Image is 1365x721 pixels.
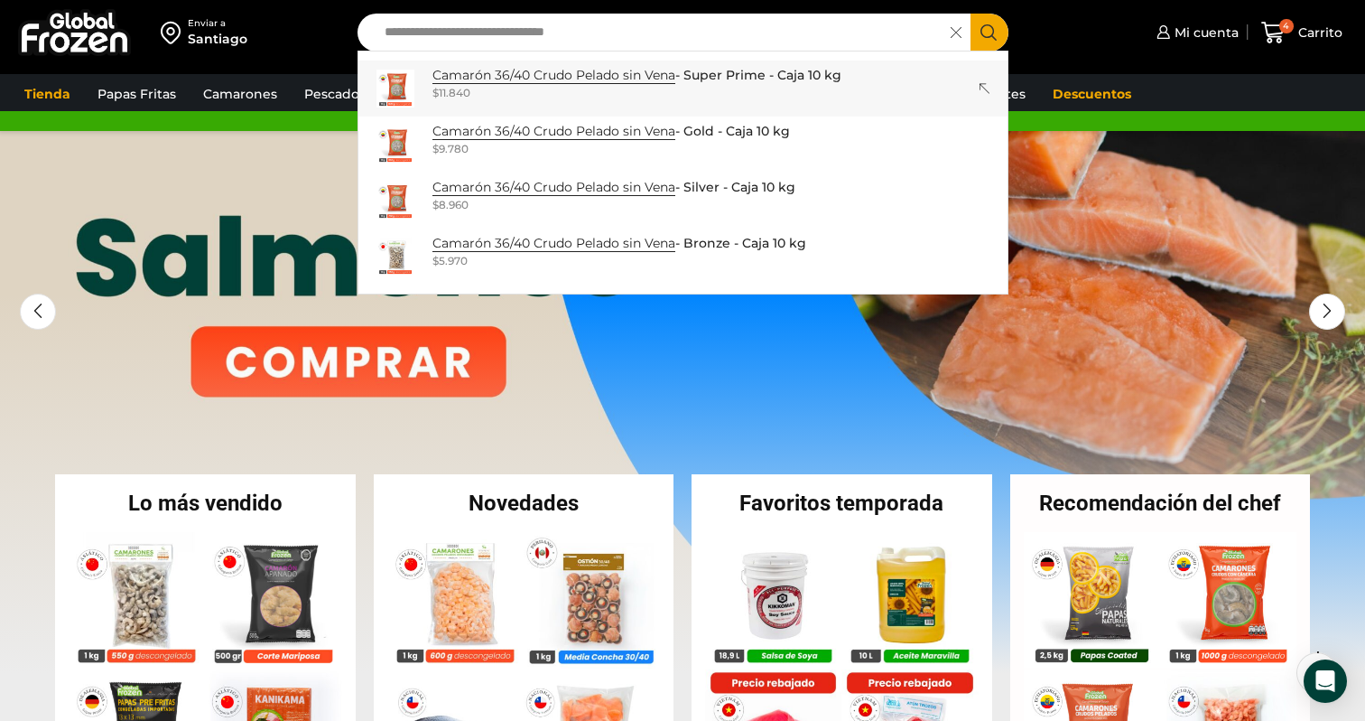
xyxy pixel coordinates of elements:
span: Carrito [1294,23,1342,42]
span: $ [432,198,439,211]
span: Mi cuenta [1170,23,1239,42]
div: Previous slide [20,294,56,330]
a: Camarones [194,77,286,111]
strong: Camarón 36/40 Crudo Pelado sin Vena [432,67,675,84]
p: - Gold - Caja 10 kg [432,121,790,141]
h2: Novedades [374,492,674,514]
button: Search button [970,14,1008,51]
p: - Super Prime - Caja 10 kg [432,65,841,85]
a: 4 Carrito [1257,12,1347,54]
a: Descuentos [1044,77,1140,111]
div: Santiago [188,30,247,48]
bdi: 5.970 [432,254,468,267]
span: $ [432,254,439,267]
a: Tienda [15,77,79,111]
div: Next slide [1309,294,1345,330]
span: 4 [1279,19,1294,33]
div: Open Intercom Messenger [1304,660,1347,703]
strong: Camarón 36/40 Crudo Pelado sin Vena [432,235,675,252]
strong: Camarón 36/40 Crudo Pelado sin Vena [432,179,675,196]
h2: Recomendación del chef [1010,492,1311,514]
bdi: 11.840 [432,86,470,99]
strong: Camarón 36/40 Crudo Pelado sin Vena [432,123,675,140]
a: Camarón 36/40 Crudo Pelado sin Vena- Super Prime - Caja 10 kg $11.840 [358,61,1007,117]
a: Camarón 36/40 Crudo Pelado sin Vena- Bronze - Caja 10 kg $5.970 [358,229,1007,285]
img: address-field-icon.svg [161,17,188,48]
bdi: 9.780 [432,142,469,155]
div: Enviar a [188,17,247,30]
span: $ [432,142,439,155]
span: $ [432,86,439,99]
a: Camarón 36/40 Crudo Pelado sin Vena- Gold - Caja 10 kg $9.780 [358,117,1007,173]
p: - Silver - Caja 10 kg [432,177,795,197]
bdi: 8.960 [432,198,469,211]
p: - Bronze - Caja 10 kg [432,233,806,253]
a: Papas Fritas [88,77,185,111]
a: Pescados y Mariscos [295,77,445,111]
a: Camarón 36/40 Crudo Pelado sin Vena- Silver - Caja 10 kg $8.960 [358,173,1007,229]
h2: Lo más vendido [55,492,356,514]
h2: Favoritos temporada [692,492,992,514]
a: Mi cuenta [1152,14,1239,51]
